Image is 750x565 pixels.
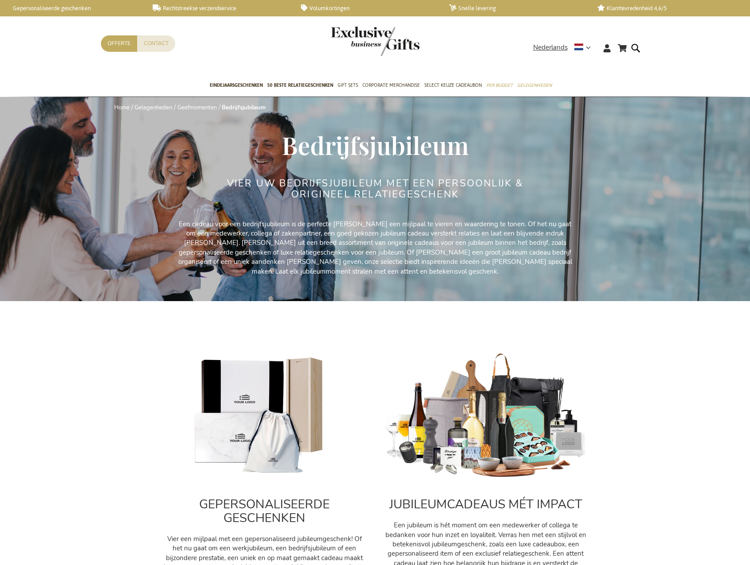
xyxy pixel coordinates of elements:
[222,104,265,112] strong: Bedrijfsjubileum
[517,75,552,97] a: Gelegenheden
[210,75,263,97] a: Eindejaarsgeschenken
[486,81,513,90] span: Per Budget
[362,81,420,90] span: Corporate Merchandise
[424,81,482,90] span: Select Keuze Cadeaubon
[267,75,333,97] a: 50 beste relatiegeschenken
[533,43,568,53] span: Nederlands
[4,4,138,12] a: Gepersonaliseerde geschenken
[177,104,217,112] a: Geefmomenten
[362,75,420,97] a: Corporate Merchandise
[338,81,358,90] span: Gift Sets
[449,4,583,12] a: Snelle levering
[176,220,574,277] p: Een cadeau voor een bedrijfsjubileum is de perfecte [PERSON_NAME] een mijlpaal te vieren en waard...
[282,128,469,161] span: Bedrijfsjubileum
[338,75,358,97] a: Gift Sets
[331,27,419,56] img: Exclusive Business gifts logo
[209,178,541,199] h2: VIER UW BEDRIJFSJUBILEUM MET EEN PERSOONLIJK & ORIGINEEL RELATIEGESCHENK
[597,4,731,12] a: Klanttevredenheid 4,6/5
[210,81,263,90] span: Eindejaarsgeschenken
[153,4,287,12] a: Rechtstreekse verzendservice
[101,35,137,52] a: Offerte
[163,498,366,525] h2: GEPERSONALISEERDE GESCHENKEN
[267,81,333,90] span: 50 beste relatiegeschenken
[301,4,435,12] a: Volumkortingen
[486,75,513,97] a: Per Budget
[424,75,482,97] a: Select Keuze Cadeaubon
[137,35,175,52] a: Contact
[114,104,130,112] a: Home
[384,498,588,511] h2: JUBILEUMCADEAUS MÉT IMPACT
[331,27,375,56] a: store logo
[135,104,172,112] a: Gelegenheden
[384,352,588,480] img: cadeau_personeel_medewerkers-kerst_1
[163,352,366,480] img: Personalised_gifts
[517,81,552,90] span: Gelegenheden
